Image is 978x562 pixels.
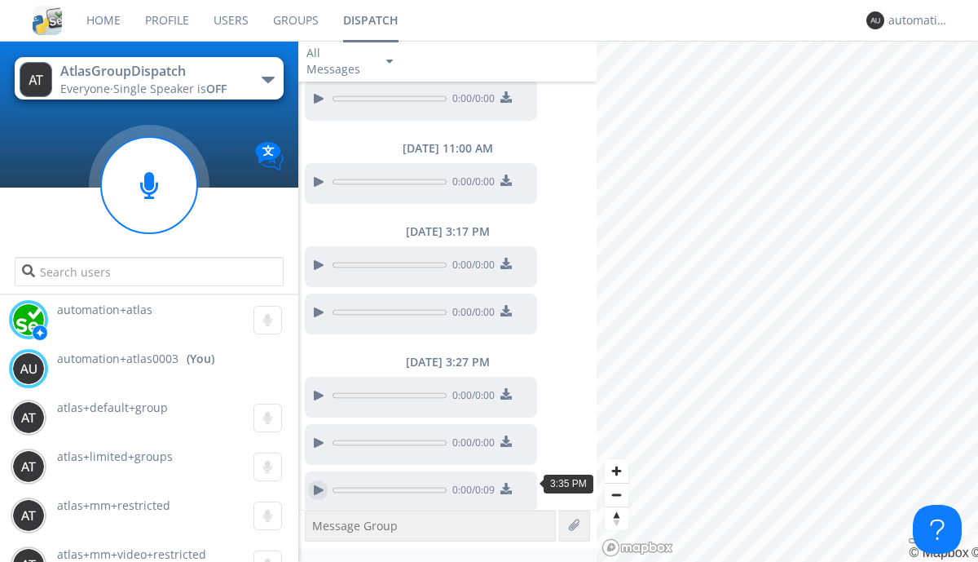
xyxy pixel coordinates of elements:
iframe: Toggle Customer Support [913,505,962,554]
img: cddb5a64eb264b2086981ab96f4c1ba7 [33,6,62,35]
img: caret-down-sm.svg [386,60,393,64]
span: 0:00 / 0:09 [447,483,495,501]
img: download media button [500,91,512,103]
span: automation+atlas0003 [57,351,178,367]
a: Mapbox logo [601,538,673,557]
button: Reset bearing to north [605,507,628,530]
span: 0:00 / 0:00 [447,91,495,109]
span: Single Speaker is [113,81,227,96]
div: [DATE] 3:27 PM [298,354,597,370]
button: Zoom in [605,459,628,483]
img: 373638.png [866,11,884,29]
div: Everyone · [60,81,244,97]
input: Search users [15,257,283,286]
span: atlas+mm+restricted [57,498,170,513]
span: atlas+default+group [57,400,168,415]
button: Zoom out [605,483,628,507]
span: automation+atlas [57,302,152,317]
img: download media button [500,175,512,186]
div: AtlasGroupDispatch [60,62,244,81]
span: Reset bearing to north [605,507,628,530]
button: AtlasGroupDispatchEveryone·Single Speaker isOFF [15,57,283,100]
img: d2d01cd9b4174d08988066c6d424eccd [12,303,45,336]
img: download media button [500,436,512,447]
button: Toggle attribution [909,538,922,543]
span: 0:00 / 0:00 [447,305,495,323]
img: download media button [500,483,512,494]
span: 0:00 / 0:00 [447,436,495,454]
span: atlas+mm+video+restricted [57,547,206,562]
img: download media button [500,388,512,400]
div: [DATE] 3:17 PM [298,223,597,240]
img: 373638.png [12,401,45,434]
span: 0:00 / 0:00 [447,388,495,406]
span: 0:00 / 0:00 [447,175,495,192]
img: 373638.png [12,450,45,483]
div: automation+atlas0003 [888,12,949,29]
img: download media button [500,258,512,269]
div: All Messages [306,45,372,77]
div: [DATE] 11:00 AM [298,140,597,157]
span: atlas+limited+groups [57,449,173,464]
img: download media button [500,305,512,316]
span: 3:35 PM [550,478,587,489]
img: Translation enabled [255,142,284,170]
a: Mapbox [909,546,968,560]
div: (You) [187,351,214,367]
span: OFF [206,81,227,96]
img: 373638.png [12,499,45,532]
span: 0:00 / 0:00 [447,258,495,276]
img: 373638.png [12,352,45,385]
img: 373638.png [20,62,52,97]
